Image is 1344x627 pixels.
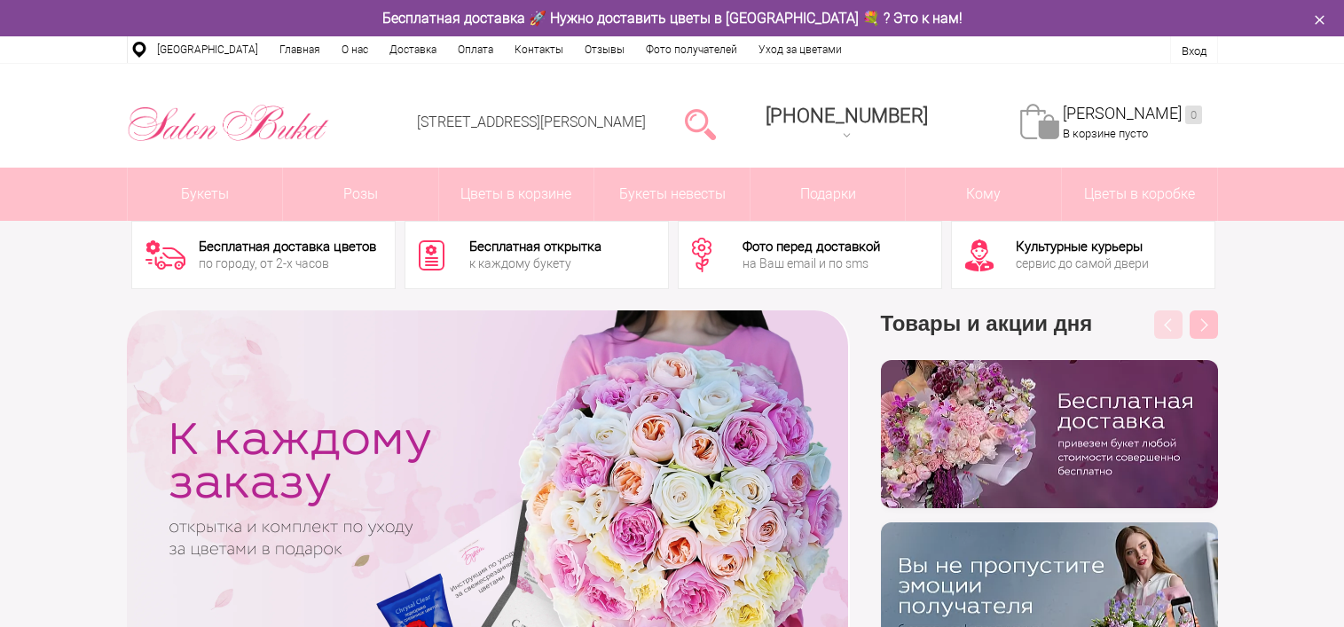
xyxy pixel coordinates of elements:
a: Букеты [128,168,283,221]
a: О нас [331,36,379,63]
a: Доставка [379,36,447,63]
div: Бесплатная доставка цветов [199,240,376,254]
a: Контакты [504,36,574,63]
a: Букеты невесты [594,168,750,221]
div: Бесплатная открытка [469,240,601,254]
a: [STREET_ADDRESS][PERSON_NAME] [417,114,646,130]
div: сервис до самой двери [1016,257,1149,270]
a: [PHONE_NUMBER] [755,98,939,149]
img: Цветы Нижний Новгород [127,100,330,146]
a: Цветы в корзине [439,168,594,221]
div: Культурные курьеры [1016,240,1149,254]
a: Вход [1182,44,1206,58]
a: [GEOGRAPHIC_DATA] [146,36,269,63]
div: Фото перед доставкой [743,240,880,254]
img: hpaj04joss48rwypv6hbykmvk1dj7zyr.png.webp [881,360,1218,508]
a: Подарки [751,168,906,221]
a: Фото получателей [635,36,748,63]
ins: 0 [1185,106,1202,124]
a: Цветы в коробке [1062,168,1217,221]
a: Розы [283,168,438,221]
a: Уход за цветами [748,36,853,63]
span: Кому [906,168,1061,221]
div: на Ваш email и по sms [743,257,880,270]
button: Next [1190,310,1218,339]
span: [PHONE_NUMBER] [766,105,928,127]
a: Отзывы [574,36,635,63]
a: Главная [269,36,331,63]
div: по городу, от 2-х часов [199,257,376,270]
span: В корзине пусто [1063,127,1148,140]
a: [PERSON_NAME] [1063,104,1202,124]
a: Оплата [447,36,504,63]
div: к каждому букету [469,257,601,270]
div: Бесплатная доставка 🚀 Нужно доставить цветы в [GEOGRAPHIC_DATA] 💐 ? Это к нам! [114,9,1231,27]
h3: Товары и акции дня [881,310,1218,360]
